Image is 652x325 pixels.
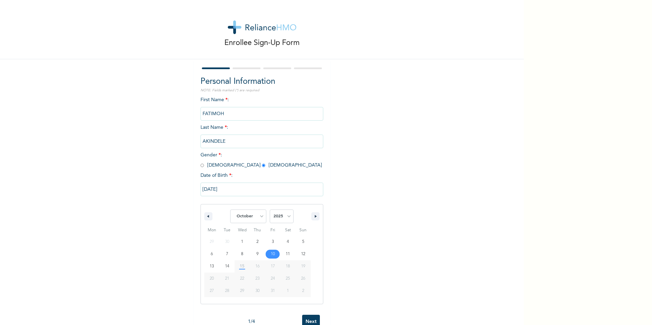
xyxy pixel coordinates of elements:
[201,76,323,88] h2: Personal Information
[235,225,250,236] span: Wed
[228,20,296,34] img: logo
[301,273,305,285] span: 26
[201,183,323,196] input: DD-MM-YYYY
[204,260,220,273] button: 13
[204,285,220,297] button: 27
[271,260,275,273] span: 17
[255,260,260,273] span: 16
[280,260,296,273] button: 18
[204,273,220,285] button: 20
[250,285,265,297] button: 30
[220,273,235,285] button: 21
[265,273,280,285] button: 24
[302,236,304,248] span: 5
[235,248,250,260] button: 8
[226,248,228,260] span: 7
[265,285,280,297] button: 31
[240,273,244,285] span: 22
[250,248,265,260] button: 9
[235,285,250,297] button: 29
[265,236,280,248] button: 3
[295,225,311,236] span: Sun
[271,248,275,260] span: 10
[265,225,280,236] span: Fri
[280,273,296,285] button: 25
[272,236,274,248] span: 3
[224,37,300,49] p: Enrollee Sign-Up Form
[235,236,250,248] button: 1
[201,125,323,144] span: Last Name :
[201,97,323,116] span: First Name :
[201,172,233,179] span: Date of Birth :
[287,236,289,248] span: 4
[201,135,323,148] input: Enter your last name
[271,285,275,297] span: 31
[256,248,258,260] span: 9
[241,248,243,260] span: 8
[220,285,235,297] button: 28
[204,225,220,236] span: Mon
[301,260,305,273] span: 19
[295,260,311,273] button: 19
[295,273,311,285] button: 26
[250,236,265,248] button: 2
[240,260,244,273] span: 15
[286,248,290,260] span: 11
[201,153,322,168] span: Gender : [DEMOGRAPHIC_DATA] [DEMOGRAPHIC_DATA]
[201,88,323,93] p: NOTE: Fields marked (*) are required
[265,248,280,260] button: 10
[255,273,260,285] span: 23
[250,260,265,273] button: 16
[265,260,280,273] button: 17
[225,260,229,273] span: 14
[204,248,220,260] button: 6
[225,285,229,297] span: 28
[271,273,275,285] span: 24
[201,107,323,121] input: Enter your first name
[211,248,213,260] span: 6
[286,273,290,285] span: 25
[286,260,290,273] span: 18
[220,225,235,236] span: Tue
[210,273,214,285] span: 20
[235,273,250,285] button: 22
[220,248,235,260] button: 7
[240,285,244,297] span: 29
[255,285,260,297] span: 30
[295,236,311,248] button: 5
[235,260,250,273] button: 15
[280,248,296,260] button: 11
[280,236,296,248] button: 4
[250,273,265,285] button: 23
[295,248,311,260] button: 12
[250,225,265,236] span: Thu
[220,260,235,273] button: 14
[225,273,229,285] span: 21
[256,236,258,248] span: 2
[241,236,243,248] span: 1
[210,285,214,297] span: 27
[280,225,296,236] span: Sat
[210,260,214,273] span: 13
[301,248,305,260] span: 12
